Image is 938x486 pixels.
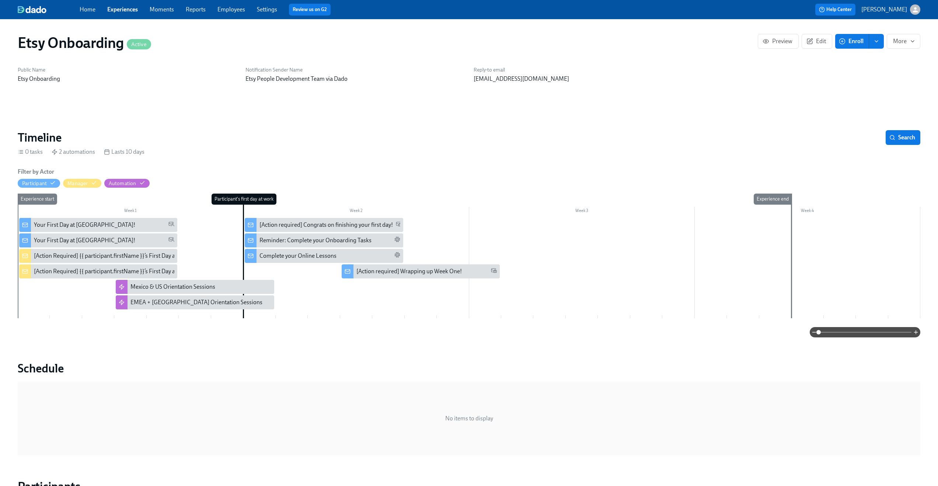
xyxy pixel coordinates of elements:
[18,179,60,188] button: Participant
[245,66,464,73] h6: Notification Sender Name
[815,4,855,15] button: Help Center
[18,6,46,13] img: dado
[80,6,95,13] a: Home
[245,233,403,247] div: Reminder: Complete your Onboarding Tasks
[887,34,920,49] button: More
[245,249,403,263] div: Complete your Online Lessons
[469,207,695,216] div: Week 3
[18,148,43,156] div: 0 tasks
[130,298,262,306] div: EMEA + [GEOGRAPHIC_DATA] Orientation Sessions
[150,6,174,13] a: Moments
[109,180,136,187] div: Hide Automation
[19,264,177,278] div: [Action Required] {{ participant.firstName }}’s First Day and Welcoming Them to Etsy
[130,283,215,291] div: Mexico & US Orientation Sessions
[18,34,151,52] h1: Etsy Onboarding
[802,34,832,49] button: Edit
[67,180,88,187] div: Hide Manager
[754,194,792,205] div: Experience end
[861,4,920,15] button: [PERSON_NAME]
[840,38,864,45] span: Enroll
[289,4,331,15] button: Review us on G2
[293,6,327,13] a: Review us on G2
[18,168,54,176] h6: Filter by Actor
[104,179,150,188] button: Automation
[34,221,135,229] div: Your First Day at [GEOGRAPHIC_DATA]!
[893,38,914,45] span: More
[396,221,402,229] span: Work Email
[245,75,464,83] p: Etsy People Development Team via Dado
[212,194,276,205] div: Participant's first day at work
[819,6,852,13] span: Help Center
[356,267,462,275] div: [Action required] Wrapping up Week One!
[18,382,920,455] div: No items to display
[808,38,826,45] span: Edit
[474,75,693,83] p: [EMAIL_ADDRESS][DOMAIN_NAME]
[259,221,393,229] div: [Action required] Congrats on finishing your first day!
[342,264,500,278] div: [Action required] Wrapping up Week One!
[18,130,62,145] h2: Timeline
[63,179,101,188] button: Manager
[168,221,174,229] span: Personal Email
[116,280,274,294] div: Mexico & US Orientation Sessions
[217,6,245,13] a: Employees
[886,130,920,145] button: Search
[758,34,799,49] button: Preview
[52,148,95,156] div: 2 automations
[186,6,206,13] a: Reports
[245,218,403,232] div: [Action required] Congrats on finishing your first day!
[18,66,237,73] h6: Public Name
[18,75,237,83] p: Etsy Onboarding
[34,267,245,275] div: [Action Required] {{ participant.firstName }}’s First Day and Welcoming Them to Etsy
[891,134,915,141] span: Search
[168,236,174,245] span: Personal Email
[19,233,177,247] div: Your First Day at [GEOGRAPHIC_DATA]!
[34,252,245,260] div: [Action Required] {{ participant.firstName }}’s First Day and Welcoming Them to Etsy
[259,252,337,260] div: Complete your Online Lessons
[18,207,243,216] div: Week 1
[243,207,469,216] div: Week 2
[491,267,497,276] span: Work Email
[104,148,144,156] div: Lasts 10 days
[764,38,792,45] span: Preview
[19,249,177,263] div: [Action Required] {{ participant.firstName }}’s First Day and Welcoming Them to Etsy
[107,6,138,13] a: Experiences
[394,236,400,245] span: Slack
[18,194,57,205] div: Experience start
[18,361,920,376] h2: Schedule
[394,252,400,260] span: Slack
[34,236,135,244] div: Your First Day at [GEOGRAPHIC_DATA]!
[259,236,372,244] div: Reminder: Complete your Onboarding Tasks
[835,34,869,49] button: Enroll
[18,6,80,13] a: dado
[861,6,907,14] p: [PERSON_NAME]
[695,207,920,216] div: Week 4
[19,218,177,232] div: Your First Day at [GEOGRAPHIC_DATA]!
[116,295,274,309] div: EMEA + [GEOGRAPHIC_DATA] Orientation Sessions
[22,180,47,187] div: Hide Participant
[869,34,884,49] button: enroll
[257,6,277,13] a: Settings
[474,66,693,73] h6: Reply-to email
[127,42,151,47] span: Active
